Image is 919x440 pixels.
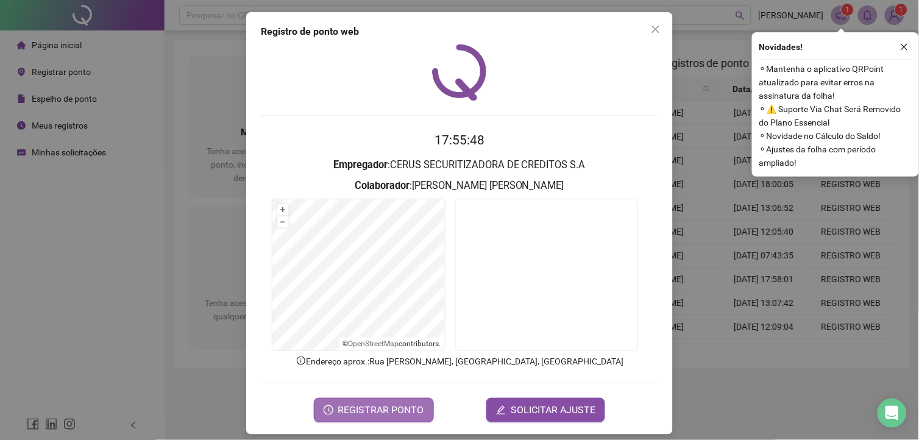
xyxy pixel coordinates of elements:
button: + [277,204,289,216]
button: REGISTRAR PONTO [314,398,434,422]
div: Open Intercom Messenger [878,399,907,428]
button: – [277,216,289,228]
button: Close [646,20,665,39]
span: close [900,43,909,51]
strong: Colaborador [355,180,410,191]
span: edit [496,405,506,415]
button: editSOLICITAR AJUSTE [486,398,605,422]
strong: Empregador [333,159,388,171]
span: SOLICITAR AJUSTE [511,403,595,417]
span: ⚬ Ajustes da folha com período ampliado! [759,143,912,169]
span: info-circle [296,355,307,366]
time: 17:55:48 [435,133,484,147]
span: Novidades ! [759,40,803,54]
div: Registro de ponto web [261,24,658,39]
li: © contributors. [343,339,441,348]
h3: : [PERSON_NAME] [PERSON_NAME] [261,178,658,194]
span: clock-circle [324,405,333,415]
p: Endereço aprox. : Rua [PERSON_NAME], [GEOGRAPHIC_DATA], [GEOGRAPHIC_DATA] [261,355,658,368]
h3: : CERUS SECURITIZADORA DE CREDITOS S.A [261,157,658,173]
span: ⚬ Novidade no Cálculo do Saldo! [759,129,912,143]
span: ⚬ ⚠️ Suporte Via Chat Será Removido do Plano Essencial [759,102,912,129]
span: ⚬ Mantenha o aplicativo QRPoint atualizado para evitar erros na assinatura da folha! [759,62,912,102]
img: QRPoint [432,44,487,101]
span: close [651,24,661,34]
a: OpenStreetMap [349,339,399,348]
span: REGISTRAR PONTO [338,403,424,417]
